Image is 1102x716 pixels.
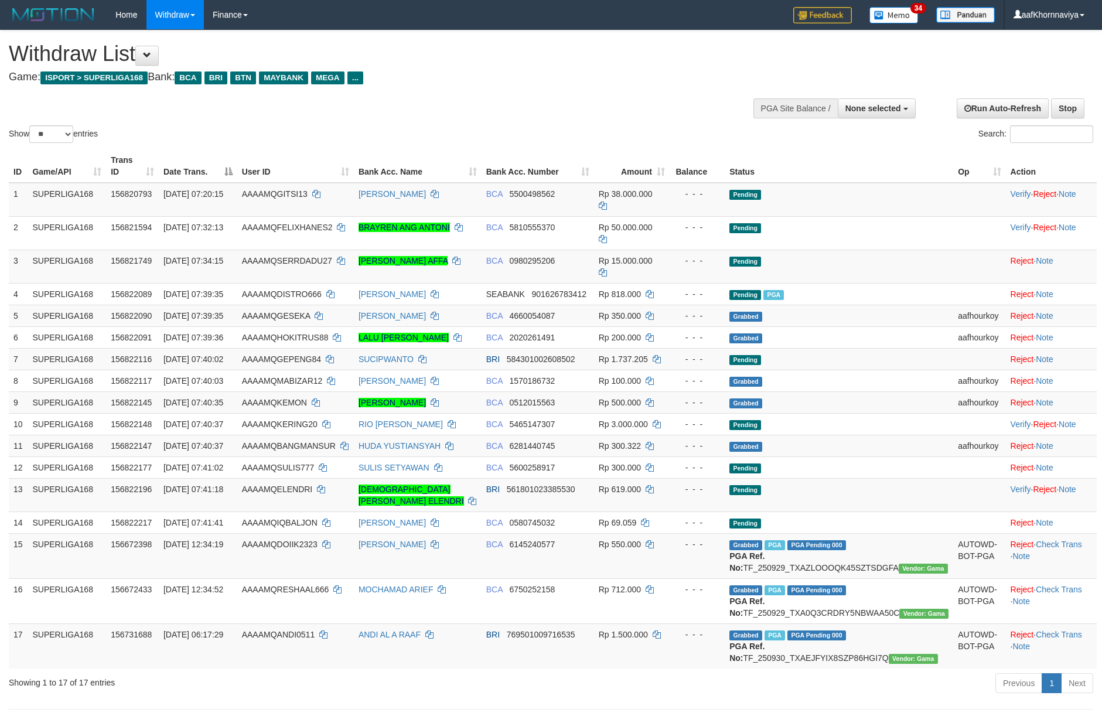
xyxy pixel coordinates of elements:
[242,256,332,265] span: AAAAMQSERRDADU27
[259,71,308,84] span: MAYBANK
[9,578,28,623] td: 16
[482,149,594,183] th: Bank Acc. Number: activate to sort column ascending
[28,149,106,183] th: Game/API: activate to sort column ascending
[242,354,321,364] span: AAAAMQGEPENG84
[1033,420,1056,429] a: Reject
[594,149,670,183] th: Amount: activate to sort column ascending
[9,456,28,478] td: 12
[674,483,720,495] div: - - -
[1011,630,1034,639] a: Reject
[28,283,106,305] td: SUPERLIGA168
[111,223,152,232] span: 156821594
[1011,441,1034,451] a: Reject
[509,398,555,407] span: Copy 0512015563 to clipboard
[359,485,464,506] a: [DEMOGRAPHIC_DATA][PERSON_NAME] ELENDRI
[729,190,761,200] span: Pending
[729,355,761,365] span: Pending
[729,420,761,430] span: Pending
[674,418,720,430] div: - - -
[1011,333,1034,342] a: Reject
[1011,256,1034,265] a: Reject
[729,398,762,408] span: Grabbed
[509,376,555,386] span: Copy 1570186732 to clipboard
[242,376,323,386] span: AAAAMQMABIZAR12
[599,189,653,199] span: Rp 38.000.000
[359,289,426,299] a: [PERSON_NAME]
[111,463,152,472] span: 156822177
[9,216,28,250] td: 2
[1012,596,1030,606] a: Note
[787,540,846,550] span: PGA Pending
[599,333,641,342] span: Rp 200.000
[242,398,307,407] span: AAAAMQKEMON
[111,441,152,451] span: 156822147
[163,354,223,364] span: [DATE] 07:40:02
[1006,283,1097,305] td: ·
[163,540,223,549] span: [DATE] 12:34:19
[486,630,500,639] span: BRI
[599,289,641,299] span: Rp 818.000
[599,585,641,594] span: Rp 712.000
[9,413,28,435] td: 10
[507,354,575,364] span: Copy 584301002608502 to clipboard
[486,518,503,527] span: BCA
[1011,311,1034,321] a: Reject
[674,397,720,408] div: - - -
[359,463,429,472] a: SULIS SETYAWAN
[674,255,720,267] div: - - -
[9,435,28,456] td: 11
[28,348,106,370] td: SUPERLIGA168
[359,441,441,451] a: HUDA YUSTIANSYAH
[486,540,503,549] span: BCA
[242,189,308,199] span: AAAAMQGITSI13
[599,485,641,494] span: Rp 619.000
[111,189,152,199] span: 156820793
[725,149,953,183] th: Status
[28,533,106,578] td: SUPERLIGA168
[1012,551,1030,561] a: Note
[359,518,426,527] a: [PERSON_NAME]
[486,311,503,321] span: BCA
[599,441,641,451] span: Rp 300.322
[486,441,503,451] span: BCA
[599,518,637,527] span: Rp 69.059
[163,463,223,472] span: [DATE] 07:41:02
[1010,125,1093,143] input: Search:
[28,391,106,413] td: SUPERLIGA168
[1036,463,1053,472] a: Note
[729,442,762,452] span: Grabbed
[953,623,1005,669] td: AUTOWD-BOT-PGA
[9,391,28,413] td: 9
[953,435,1005,456] td: aafhourkoy
[486,398,503,407] span: BCA
[359,420,443,429] a: RIO [PERSON_NAME]
[869,7,919,23] img: Button%20Memo.svg
[9,42,723,66] h1: Withdraw List
[1061,673,1093,693] a: Next
[111,289,152,299] span: 156822089
[1011,376,1034,386] a: Reject
[1006,326,1097,348] td: ·
[9,623,28,669] td: 17
[674,462,720,473] div: - - -
[1036,630,1082,639] a: Check Trans
[599,463,641,472] span: Rp 300.000
[1011,463,1034,472] a: Reject
[28,305,106,326] td: SUPERLIGA168
[242,585,329,594] span: AAAAMQRESHAAL666
[486,376,503,386] span: BCA
[953,533,1005,578] td: AUTOWD-BOT-PGA
[111,256,152,265] span: 156821749
[242,289,322,299] span: AAAAMQDISTRO666
[163,420,223,429] span: [DATE] 07:40:37
[729,377,762,387] span: Grabbed
[674,375,720,387] div: - - -
[242,463,315,472] span: AAAAMQSULIS777
[1006,370,1097,391] td: ·
[9,305,28,326] td: 5
[111,311,152,321] span: 156822090
[163,585,223,594] span: [DATE] 12:34:52
[729,290,761,300] span: Pending
[1036,354,1053,364] a: Note
[354,149,482,183] th: Bank Acc. Name: activate to sort column ascending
